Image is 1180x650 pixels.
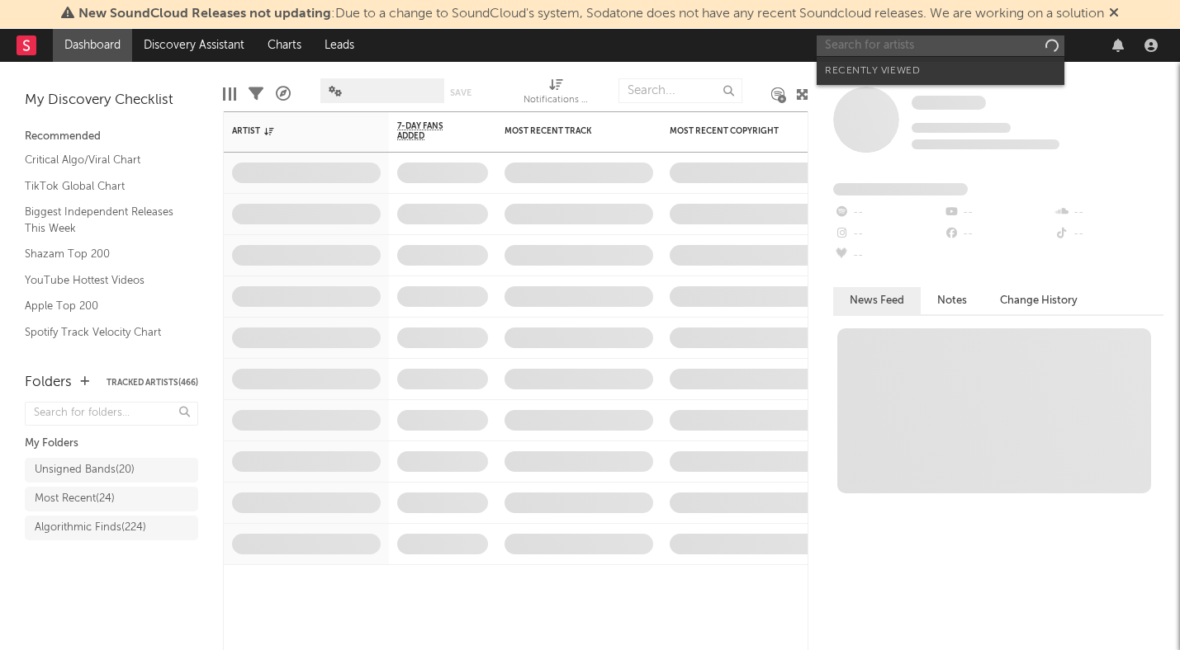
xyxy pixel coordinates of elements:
[25,177,182,195] a: TikTok Global Chart
[833,202,943,224] div: --
[1109,7,1119,21] span: Dismiss
[524,91,590,111] div: Notifications (Artist)
[35,518,146,538] div: Algorithmic Finds ( 224 )
[943,202,1053,224] div: --
[53,29,132,62] a: Dashboard
[450,88,472,97] button: Save
[25,434,198,454] div: My Folders
[1054,202,1163,224] div: --
[35,489,115,509] div: Most Recent ( 24 )
[817,35,1064,56] input: Search for artists
[78,7,1104,21] span: : Due to a change to SoundCloud's system, Sodatone does not have any recent Soundcloud releases. ...
[833,287,921,314] button: News Feed
[943,224,1053,245] div: --
[25,245,182,263] a: Shazam Top 200
[25,271,182,290] a: YouTube Hottest Videos
[25,91,198,111] div: My Discovery Checklist
[921,287,983,314] button: Notes
[249,70,263,118] div: Filters
[833,183,968,195] span: Fans Added by Platform
[223,70,236,118] div: Edit Columns
[505,126,628,136] div: Most Recent Track
[833,224,943,245] div: --
[1054,224,1163,245] div: --
[912,95,986,111] a: Some Artist
[25,151,182,169] a: Critical Algo/Viral Chart
[276,70,291,118] div: A&R Pipeline
[25,458,198,483] a: Unsigned Bands(20)
[25,373,72,393] div: Folders
[107,379,198,387] button: Tracked Artists(466)
[132,29,256,62] a: Discovery Assistant
[825,61,1056,81] div: Recently Viewed
[25,516,198,540] a: Algorithmic Finds(224)
[912,96,986,110] span: Some Artist
[25,402,198,426] input: Search for folders...
[983,287,1094,314] button: Change History
[524,70,590,118] div: Notifications (Artist)
[912,123,1011,133] span: Tracking Since: [DATE]
[912,139,1059,149] span: 0 fans last week
[618,78,742,103] input: Search...
[256,29,313,62] a: Charts
[833,245,943,266] div: --
[25,203,182,237] a: Biggest Independent Releases This Week
[35,460,135,480] div: Unsigned Bands ( 20 )
[313,29,366,62] a: Leads
[397,121,463,141] span: 7-Day Fans Added
[25,127,198,147] div: Recommended
[78,7,331,21] span: New SoundCloud Releases not updating
[670,126,794,136] div: Most Recent Copyright
[232,126,356,136] div: Artist
[25,297,182,315] a: Apple Top 200
[25,487,198,511] a: Most Recent(24)
[25,323,182,341] a: Spotify Track Velocity Chart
